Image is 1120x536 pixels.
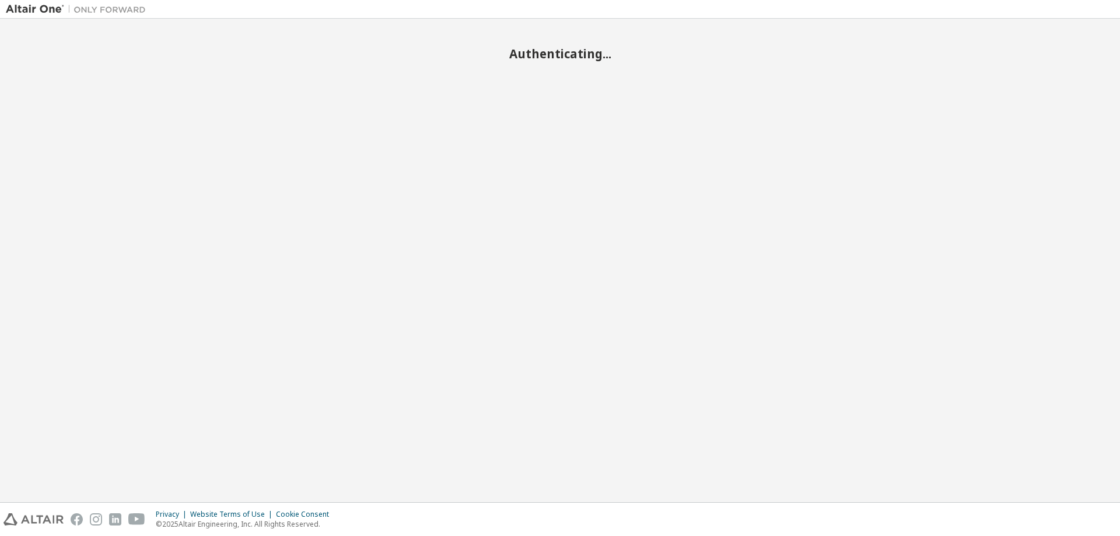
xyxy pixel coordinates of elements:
img: linkedin.svg [109,513,121,526]
img: altair_logo.svg [3,513,64,526]
div: Cookie Consent [276,510,336,519]
img: Altair One [6,3,152,15]
img: youtube.svg [128,513,145,526]
img: facebook.svg [71,513,83,526]
div: Privacy [156,510,190,519]
div: Website Terms of Use [190,510,276,519]
img: instagram.svg [90,513,102,526]
h2: Authenticating... [6,46,1114,61]
p: © 2025 Altair Engineering, Inc. All Rights Reserved. [156,519,336,529]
